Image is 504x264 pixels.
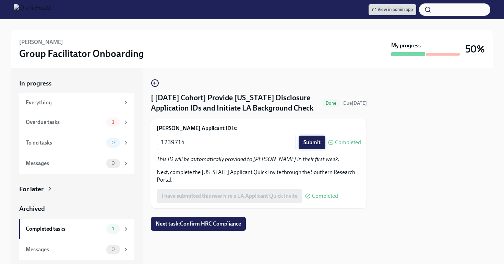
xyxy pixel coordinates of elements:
a: Everything [19,93,134,112]
span: 1 [108,119,118,125]
span: View in admin app [372,6,413,13]
a: View in admin app [369,4,416,15]
a: In progress [19,79,134,88]
span: 0 [107,247,119,252]
textarea: 1239714 [161,138,292,147]
h3: 50% [465,43,485,55]
span: 1 [108,226,118,231]
strong: My progress [391,42,421,49]
div: Everything [26,99,120,106]
a: To do tasks0 [19,133,134,153]
div: Completed tasks [26,225,104,233]
span: Completed [335,140,361,145]
h4: [ [DATE] Cohort] Provide [US_STATE] Disclosure Application IDs and Initiate LA Background Check [151,93,319,113]
span: July 16th, 2025 10:00 [343,100,367,106]
a: For later [19,185,134,194]
div: Messages [26,246,104,253]
div: Messages [26,160,104,167]
p: Next, complete the [US_STATE] Applicant Quick Invite through the Southern Research Portal. [157,169,361,184]
em: This ID will be automatically provided to [PERSON_NAME] in their first week. [157,156,339,162]
div: Overdue tasks [26,118,104,126]
span: Next task : Confirm HRC Compliance [156,220,241,227]
span: 0 [107,161,119,166]
div: For later [19,185,44,194]
a: Completed tasks1 [19,219,134,239]
span: Submit [303,139,321,146]
label: [PERSON_NAME] Applicant ID is: [157,125,361,132]
h3: Group Facilitator Onboarding [19,47,144,60]
a: Overdue tasks1 [19,112,134,133]
span: Done [322,101,340,106]
span: Due [343,100,367,106]
a: Messages0 [19,239,134,260]
h6: [PERSON_NAME] [19,38,63,46]
img: CharlieHealth [14,4,52,15]
strong: [DATE] [352,100,367,106]
span: 0 [107,140,119,145]
button: Submit [299,136,325,149]
div: To do tasks [26,139,104,147]
span: Completed [312,193,338,199]
a: Archived [19,204,134,213]
button: Next task:Confirm HRC Compliance [151,217,246,231]
a: Messages0 [19,153,134,174]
